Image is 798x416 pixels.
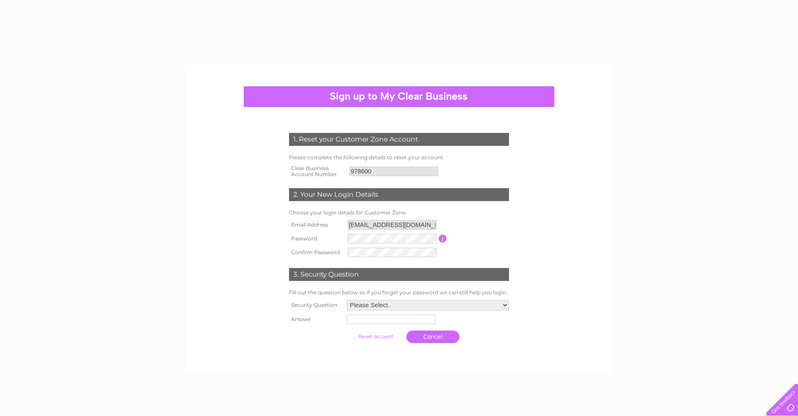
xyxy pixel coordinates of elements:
th: Confirm Password [287,246,346,259]
td: Choose your login details for Customer Zone. [287,208,511,218]
input: Submit [349,331,402,343]
td: Fill out the question below so if you forget your password we can still help you login. [287,287,511,298]
input: Information [439,235,447,243]
th: Clear Business Account Number [287,163,347,180]
th: Security Question [287,298,345,312]
th: Email Address [287,218,346,232]
th: Password [287,232,346,246]
div: 3. Security Question [289,268,509,281]
div: 2. Your New Login Details [289,188,509,201]
th: Answer [287,312,345,326]
div: 1. Reset your Customer Zone Account [289,133,509,146]
td: Please complete the following details to reset your account. [287,152,511,163]
a: Cancel [406,331,459,343]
